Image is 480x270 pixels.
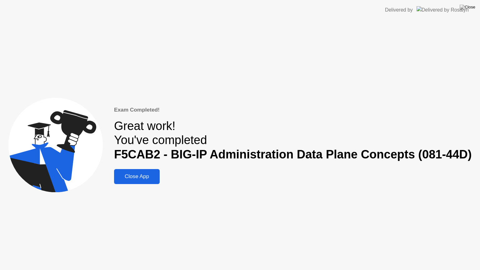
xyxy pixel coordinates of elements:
[114,106,472,114] div: Exam Completed!
[116,173,158,180] div: Close App
[385,6,413,14] div: Delivered by
[114,119,472,162] div: Great work! You've completed
[114,169,160,184] button: Close App
[114,148,472,161] b: F5CAB2 - BIG-IP Administration Data Plane Concepts (081-44D)
[460,5,475,10] img: Close
[417,6,469,13] img: Delivered by Rosalyn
